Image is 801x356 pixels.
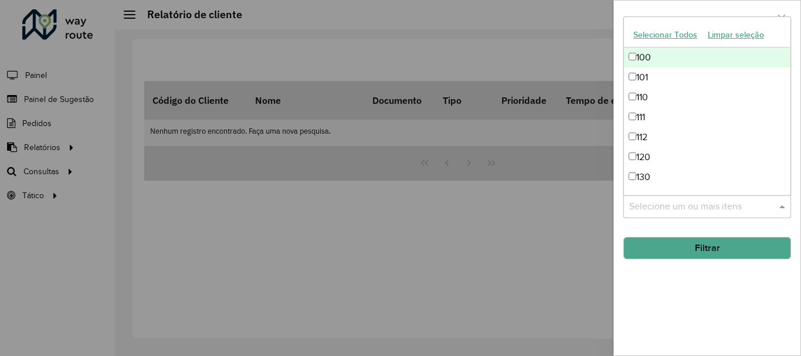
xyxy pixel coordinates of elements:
div: 110 [624,87,790,107]
div: 100 [624,48,790,67]
button: Limpar seleção [702,26,769,44]
div: 130 [624,167,790,187]
button: Filtrar [623,237,791,259]
div: 140 [624,187,790,207]
div: 112 [624,127,790,147]
div: 120 [624,147,790,167]
div: 111 [624,107,790,127]
div: 101 [624,67,790,87]
button: Selecionar Todos [628,26,702,44]
ng-dropdown-panel: Options list [623,16,791,195]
